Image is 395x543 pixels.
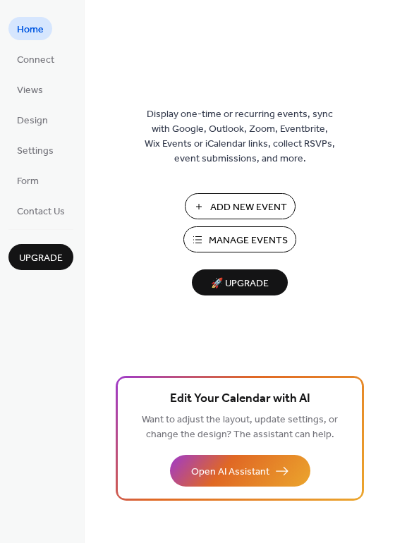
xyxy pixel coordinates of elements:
[17,144,54,159] span: Settings
[142,410,338,444] span: Want to adjust the layout, update settings, or change the design? The assistant can help.
[8,47,63,71] a: Connect
[209,233,288,248] span: Manage Events
[17,174,39,189] span: Form
[17,23,44,37] span: Home
[170,455,310,487] button: Open AI Assistant
[17,114,48,128] span: Design
[183,226,296,252] button: Manage Events
[185,193,296,219] button: Add New Event
[19,251,63,266] span: Upgrade
[191,465,269,480] span: Open AI Assistant
[145,107,335,166] span: Display one-time or recurring events, sync with Google, Outlook, Zoom, Eventbrite, Wix Events or ...
[17,83,43,98] span: Views
[8,199,73,222] a: Contact Us
[8,138,62,161] a: Settings
[200,274,279,293] span: 🚀 Upgrade
[210,200,287,215] span: Add New Event
[170,389,310,409] span: Edit Your Calendar with AI
[8,244,73,270] button: Upgrade
[8,17,52,40] a: Home
[17,53,54,68] span: Connect
[8,78,51,101] a: Views
[17,205,65,219] span: Contact Us
[192,269,288,295] button: 🚀 Upgrade
[8,108,56,131] a: Design
[8,169,47,192] a: Form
